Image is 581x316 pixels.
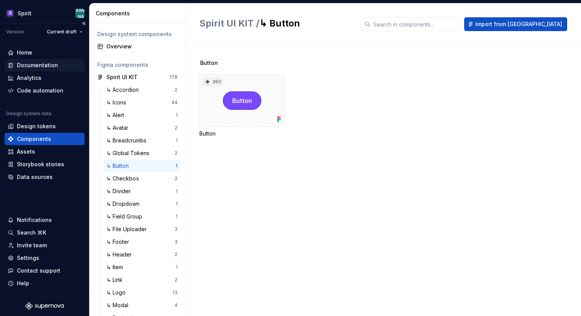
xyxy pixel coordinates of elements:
[97,30,178,38] div: Design system components
[103,122,181,134] a: ↳ Avatar2
[176,201,178,207] div: 1
[17,173,53,181] div: Data sources
[6,29,24,35] div: Version
[103,236,181,248] a: ↳ Footer3
[97,61,178,69] div: Figma components
[17,242,47,249] div: Invite team
[106,86,142,94] div: ↳ Accordion
[103,185,181,197] a: ↳ Divider1
[18,10,32,17] div: Spirit
[5,46,85,59] a: Home
[174,125,178,131] div: 2
[106,99,129,106] div: ↳ Icons
[103,299,181,311] a: ↳ Modal4
[103,109,181,121] a: ↳ Alert1
[176,264,178,270] div: 1
[103,261,181,273] a: ↳ Item1
[103,147,181,159] a: ↳ Global Tokens2
[25,302,64,310] a: Supernova Logo
[171,99,178,106] div: 44
[17,254,39,262] div: Settings
[47,29,76,35] span: Current draft
[78,18,89,29] button: Collapse sidebar
[106,43,178,50] div: Overview
[106,301,131,309] div: ↳ Modal
[103,248,181,261] a: ↳ Header2
[370,17,461,31] input: Search in components...
[5,171,85,183] a: Data sources
[103,210,181,223] a: ↳ Field Group1
[475,20,562,28] span: Import from [GEOGRAPHIC_DATA]
[200,59,218,67] span: Button
[106,238,132,246] div: ↳ Footer
[174,226,178,232] div: 3
[106,137,149,144] div: ↳ Breadcrumbs
[5,158,85,170] a: Storybook stories
[106,225,150,233] div: ↳ File Uploader
[5,72,85,84] a: Analytics
[106,187,134,195] div: ↳ Divider
[5,239,85,251] a: Invite team
[106,213,145,220] div: ↳ Field Group
[174,175,178,182] div: 2
[176,137,178,144] div: 1
[103,160,181,172] a: ↳ Button1
[5,277,85,290] button: Help
[173,290,178,296] div: 13
[17,49,32,56] div: Home
[106,111,127,119] div: ↳ Alert
[17,74,41,82] div: Analytics
[176,163,178,169] div: 1
[106,149,153,157] div: ↳ Global Tokens
[5,214,85,226] button: Notifications
[103,96,181,109] a: ↳ Icons44
[176,112,178,118] div: 1
[106,263,126,271] div: ↳ Item
[17,216,52,224] div: Notifications
[199,130,285,137] div: Button
[5,59,85,71] a: Documentation
[75,1,85,26] div: [PERSON_NAME]
[199,18,259,29] span: Spirit UI KIT /
[5,227,85,239] button: Search ⌘K
[106,276,126,284] div: ↳ Link
[103,223,181,235] a: ↳ File Uploader3
[17,229,46,237] div: Search ⌘K
[103,172,181,185] a: ↳ Checkbox2
[5,146,85,158] a: Assets
[169,74,178,80] div: 178
[17,160,64,168] div: Storybook stories
[174,251,178,258] div: 2
[103,134,181,147] a: ↳ Breadcrumbs1
[106,162,132,170] div: ↳ Button
[43,26,86,37] button: Current draft
[5,133,85,145] a: Components
[17,280,29,287] div: Help
[94,40,181,53] a: Overview
[174,150,178,156] div: 2
[174,239,178,245] div: 3
[199,74,285,137] div: 360Button
[5,252,85,264] a: Settings
[17,61,58,69] div: Documentation
[94,71,181,83] a: Spirit UI KIT178
[176,188,178,194] div: 1
[103,84,181,96] a: ↳ Accordion2
[17,135,51,143] div: Components
[96,10,182,17] div: Components
[5,120,85,132] a: Design tokens
[103,274,181,286] a: ↳ Link2
[106,124,131,132] div: ↳ Avatar
[203,78,223,86] div: 360
[106,289,129,296] div: ↳ Logo
[103,286,181,299] a: ↳ Logo13
[106,175,142,182] div: ↳ Checkbox
[103,198,181,210] a: ↳ Dropdown1
[199,17,352,30] h2: ↳ Button
[106,200,143,208] div: ↳ Dropdown
[2,5,88,22] button: Spirit[PERSON_NAME]
[17,267,60,275] div: Contact support
[5,84,85,97] a: Code automation
[174,277,178,283] div: 2
[464,17,567,31] button: Import from [GEOGRAPHIC_DATA]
